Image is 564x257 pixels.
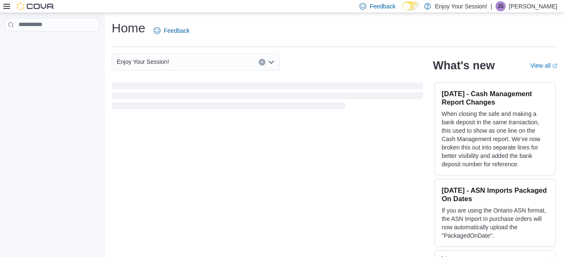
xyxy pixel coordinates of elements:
button: Clear input [259,59,265,66]
h3: [DATE] - Cash Management Report Changes [442,89,548,106]
a: View allExternal link [530,62,557,69]
span: JS [498,1,504,11]
div: James Stewart [496,1,506,11]
input: Dark Mode [402,2,420,10]
p: If you are using the Ontario ASN format, the ASN Import in purchase orders will now automatically... [442,206,548,240]
span: Feedback [370,2,395,10]
nav: Complex example [5,33,99,53]
img: Cova [17,2,55,10]
p: Enjoy Your Session! [435,1,488,11]
span: Dark Mode [402,10,403,11]
span: Loading [112,84,423,111]
a: Feedback [150,22,193,39]
h3: [DATE] - ASN Imports Packaged On Dates [442,186,548,203]
svg: External link [552,63,557,68]
p: When closing the safe and making a bank deposit in the same transaction, this used to show as one... [442,110,548,168]
span: Feedback [164,26,189,35]
p: | [491,1,492,11]
span: Enjoy Your Session! [117,57,169,67]
h2: What's new [433,59,495,72]
h1: Home [112,20,145,37]
button: Open list of options [268,59,275,66]
p: [PERSON_NAME] [509,1,557,11]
